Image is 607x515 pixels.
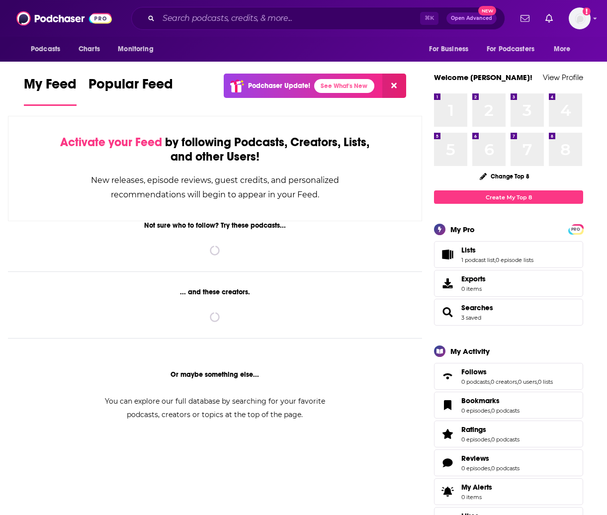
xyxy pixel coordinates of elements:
span: Ratings [461,425,486,434]
a: View Profile [543,73,583,82]
div: Or maybe something else... [8,370,422,379]
span: Monitoring [118,42,153,56]
span: Lists [434,241,583,268]
button: open menu [547,40,583,59]
button: open menu [480,40,549,59]
span: Podcasts [31,42,60,56]
span: , [490,378,491,385]
span: My Alerts [461,483,492,492]
div: Search podcasts, credits, & more... [131,7,505,30]
button: open menu [111,40,166,59]
a: 0 users [518,378,537,385]
span: , [490,407,491,414]
a: Create My Top 8 [434,190,583,204]
a: Reviews [437,456,457,470]
a: 0 episodes [461,436,490,443]
a: My Alerts [434,478,583,505]
a: Searches [461,303,493,312]
a: See What's New [314,79,374,93]
a: 0 podcasts [491,436,520,443]
span: PRO [570,226,582,233]
a: Ratings [437,427,457,441]
span: Popular Feed [88,76,173,98]
button: open menu [24,40,73,59]
span: More [554,42,571,56]
a: 0 podcasts [461,378,490,385]
a: Bookmarks [437,398,457,412]
a: Ratings [461,425,520,434]
span: Logged in as susansaulny [569,7,591,29]
a: 0 episode lists [496,257,533,263]
span: Follows [434,363,583,390]
span: Bookmarks [461,396,500,405]
span: Exports [461,274,486,283]
a: Exports [434,270,583,297]
a: Bookmarks [461,396,520,405]
a: 0 podcasts [491,407,520,414]
span: New [478,6,496,15]
span: Charts [79,42,100,56]
span: Open Advanced [451,16,492,21]
a: Reviews [461,454,520,463]
div: Not sure who to follow? Try these podcasts... [8,221,422,230]
a: 0 lists [538,378,553,385]
span: Ratings [434,421,583,447]
a: Welcome [PERSON_NAME]! [434,73,532,82]
span: Reviews [461,454,489,463]
a: Lists [437,248,457,261]
a: Show notifications dropdown [541,10,557,27]
button: open menu [422,40,481,59]
span: , [490,465,491,472]
div: by following Podcasts, Creators, Lists, and other Users! [58,135,372,164]
input: Search podcasts, credits, & more... [159,10,420,26]
a: Follows [437,369,457,383]
a: 3 saved [461,314,481,321]
span: 0 items [461,494,492,501]
div: My Pro [450,225,475,234]
img: Podchaser - Follow, Share and Rate Podcasts [16,9,112,28]
span: My Feed [24,76,77,98]
div: My Activity [450,346,490,356]
a: 0 episodes [461,465,490,472]
span: 0 items [461,285,486,292]
a: Lists [461,246,533,255]
span: , [495,257,496,263]
svg: Add a profile image [583,7,591,15]
a: Popular Feed [88,76,173,106]
span: Reviews [434,449,583,476]
span: Follows [461,367,487,376]
span: ⌘ K [420,12,438,25]
button: Open AdvancedNew [446,12,497,24]
a: 0 creators [491,378,517,385]
span: , [490,436,491,443]
span: Exports [437,276,457,290]
a: Charts [72,40,106,59]
div: New releases, episode reviews, guest credits, and personalized recommendations will begin to appe... [58,173,372,202]
button: Show profile menu [569,7,591,29]
button: Change Top 8 [474,170,535,182]
div: ... and these creators. [8,288,422,296]
a: PRO [570,225,582,233]
span: For Podcasters [487,42,534,56]
a: Follows [461,367,553,376]
span: Lists [461,246,476,255]
a: Searches [437,305,457,319]
a: My Feed [24,76,77,106]
span: Searches [434,299,583,326]
span: My Alerts [437,485,457,499]
span: , [537,378,538,385]
a: 0 podcasts [491,465,520,472]
a: 1 podcast list [461,257,495,263]
a: 0 episodes [461,407,490,414]
span: , [517,378,518,385]
span: Bookmarks [434,392,583,419]
img: User Profile [569,7,591,29]
a: Show notifications dropdown [517,10,533,27]
span: For Business [429,42,468,56]
p: Podchaser Update! [248,82,310,90]
div: You can explore our full database by searching for your favorite podcasts, creators or topics at ... [92,395,337,422]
